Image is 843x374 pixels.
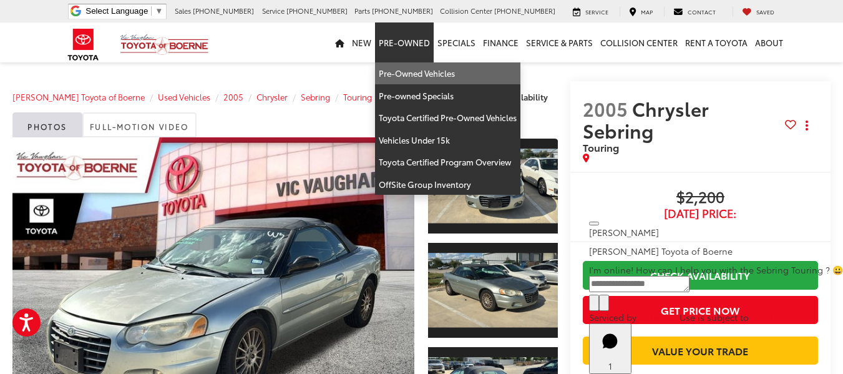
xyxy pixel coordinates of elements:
[440,6,492,16] span: Collision Center
[583,95,709,144] span: Chrysler Sebring
[331,22,348,62] a: Home
[681,22,751,62] a: Rent a Toyota
[583,140,619,154] span: Touring
[733,7,784,17] a: My Saved Vehicles
[193,6,254,16] span: [PHONE_NUMBER]
[158,91,210,102] a: Used Vehicles
[262,6,285,16] span: Service
[343,91,372,102] a: Touring
[223,91,243,102] a: 2005
[375,22,434,62] a: Pre-Owned
[428,242,558,339] a: Expand Photo 2
[589,311,636,323] span: Serviced by
[583,189,818,207] span: $2,200
[301,91,330,102] a: Sebring
[375,62,520,85] a: Pre-Owned Vehicles
[585,7,608,16] span: Service
[375,85,520,107] a: Pre-owned Specials
[155,6,163,16] span: ▼
[12,112,82,137] a: Photos
[375,151,520,174] a: Toyota Certified Program Overview
[175,6,191,16] span: Sales
[664,7,725,17] a: Contact
[583,337,818,365] a: Value Your Trade
[589,276,690,292] textarea: Type your message
[375,129,520,152] a: Vehicles Under 15k
[60,24,107,65] img: Toyota
[589,245,843,257] p: [PERSON_NAME] Toyota of Boerne
[434,22,479,62] a: Specials
[751,22,787,62] a: About
[620,7,662,17] a: Map
[256,91,288,102] a: Chrysler
[583,95,628,122] span: 2005
[589,214,843,323] div: Close[PERSON_NAME][PERSON_NAME] Toyota of BoerneI'm online! How can I help you with the Sebring T...
[589,295,599,311] button: Chat with SMS
[749,311,773,323] a: Terms
[494,6,555,16] span: [PHONE_NUMBER]
[583,296,818,324] button: Get Price Now
[85,6,163,16] a: Select Language​
[597,22,681,62] a: Collision Center
[286,6,348,16] span: [PHONE_NUMBER]
[427,149,559,224] img: 2005 Chrysler Sebring Touring
[756,7,774,16] span: Saved
[796,115,818,137] button: Actions
[589,222,599,225] button: Close
[563,7,618,17] a: Service
[375,107,520,129] a: Toyota Certified Pre-Owned Vehicles
[372,6,433,16] span: [PHONE_NUMBER]
[427,253,559,328] img: 2005 Chrysler Sebring Touring
[12,91,145,102] a: [PERSON_NAME] Toyota of Boerne
[599,295,609,311] button: Send Message
[120,34,209,56] img: Vic Vaughan Toyota of Boerne
[522,22,597,62] a: Service & Parts: Opens in a new tab
[688,7,716,16] span: Contact
[589,263,843,276] span: I'm online! How can I help you with the Sebring Touring ? 😀
[608,360,612,372] span: 1
[806,121,808,130] span: dropdown dots
[636,311,680,323] a: Gubagoo.
[85,6,148,16] span: Select Language
[479,22,522,62] a: Finance
[583,261,818,289] a: Check Availability
[589,226,843,239] p: [PERSON_NAME]
[151,6,152,16] span: ​
[82,112,197,137] a: Full-Motion Video
[348,22,375,62] a: New
[589,323,631,374] button: Toggle Chat Window
[680,311,749,323] span: Use is subject to
[583,207,818,220] span: [DATE] Price:
[641,7,653,16] span: Map
[354,6,370,16] span: Parts
[594,325,626,358] svg: Start Chat
[375,174,520,195] a: OffSite Group Inventory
